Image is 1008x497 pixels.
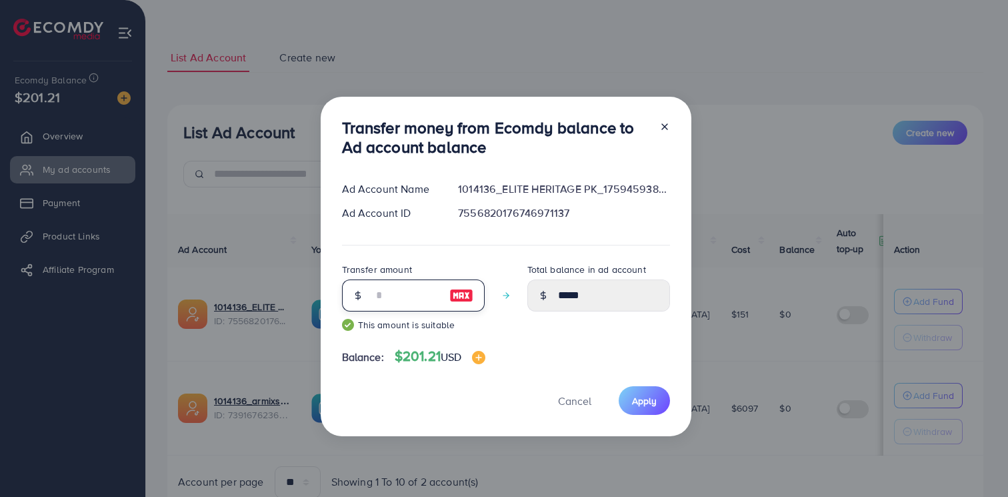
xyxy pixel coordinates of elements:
h4: $201.21 [395,348,486,365]
small: This amount is suitable [342,318,485,332]
div: 1014136_ELITE HERITAGE PK_1759459383615 [447,181,680,197]
span: USD [441,350,461,364]
label: Transfer amount [342,263,412,276]
div: Ad Account Name [331,181,448,197]
h3: Transfer money from Ecomdy balance to Ad account balance [342,118,649,157]
button: Apply [619,386,670,415]
img: guide [342,319,354,331]
div: 7556820176746971137 [447,205,680,221]
label: Total balance in ad account [527,263,646,276]
img: image [472,351,485,364]
span: Cancel [558,394,591,408]
div: Ad Account ID [331,205,448,221]
iframe: Chat [951,437,998,487]
span: Apply [632,394,657,408]
button: Cancel [541,386,608,415]
img: image [449,288,473,304]
span: Balance: [342,350,384,365]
